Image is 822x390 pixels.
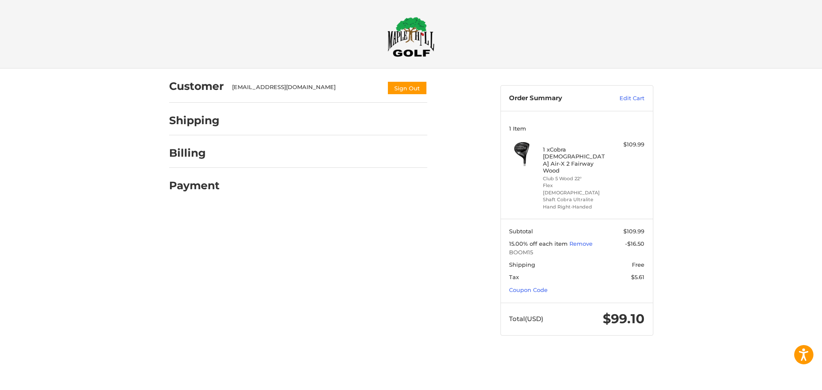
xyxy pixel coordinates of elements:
[169,80,224,93] h2: Customer
[509,228,533,235] span: Subtotal
[543,146,608,174] h4: 1 x Cobra [DEMOGRAPHIC_DATA] Air-X 2 Fairway Wood
[169,146,219,160] h2: Billing
[387,17,435,57] img: Maple Hill Golf
[509,240,569,247] span: 15.00% off each item
[169,114,220,127] h2: Shipping
[509,315,543,323] span: Total (USD)
[543,203,608,211] li: Hand Right-Handed
[509,286,548,293] a: Coupon Code
[169,179,220,192] h2: Payment
[623,228,644,235] span: $109.99
[387,81,427,95] button: Sign Out
[509,248,644,257] span: BOOM15
[603,311,644,327] span: $99.10
[631,274,644,280] span: $5.61
[232,83,378,95] div: [EMAIL_ADDRESS][DOMAIN_NAME]
[509,125,644,132] h3: 1 Item
[543,182,608,196] li: Flex [DEMOGRAPHIC_DATA]
[625,240,644,247] span: -$16.50
[632,261,644,268] span: Free
[509,274,519,280] span: Tax
[543,175,608,182] li: Club 5 Wood 22°
[569,240,593,247] a: Remove
[509,261,535,268] span: Shipping
[751,367,822,390] iframe: Google Customer Reviews
[543,196,608,203] li: Shaft Cobra Ultralite
[611,140,644,149] div: $109.99
[601,94,644,103] a: Edit Cart
[509,94,601,103] h3: Order Summary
